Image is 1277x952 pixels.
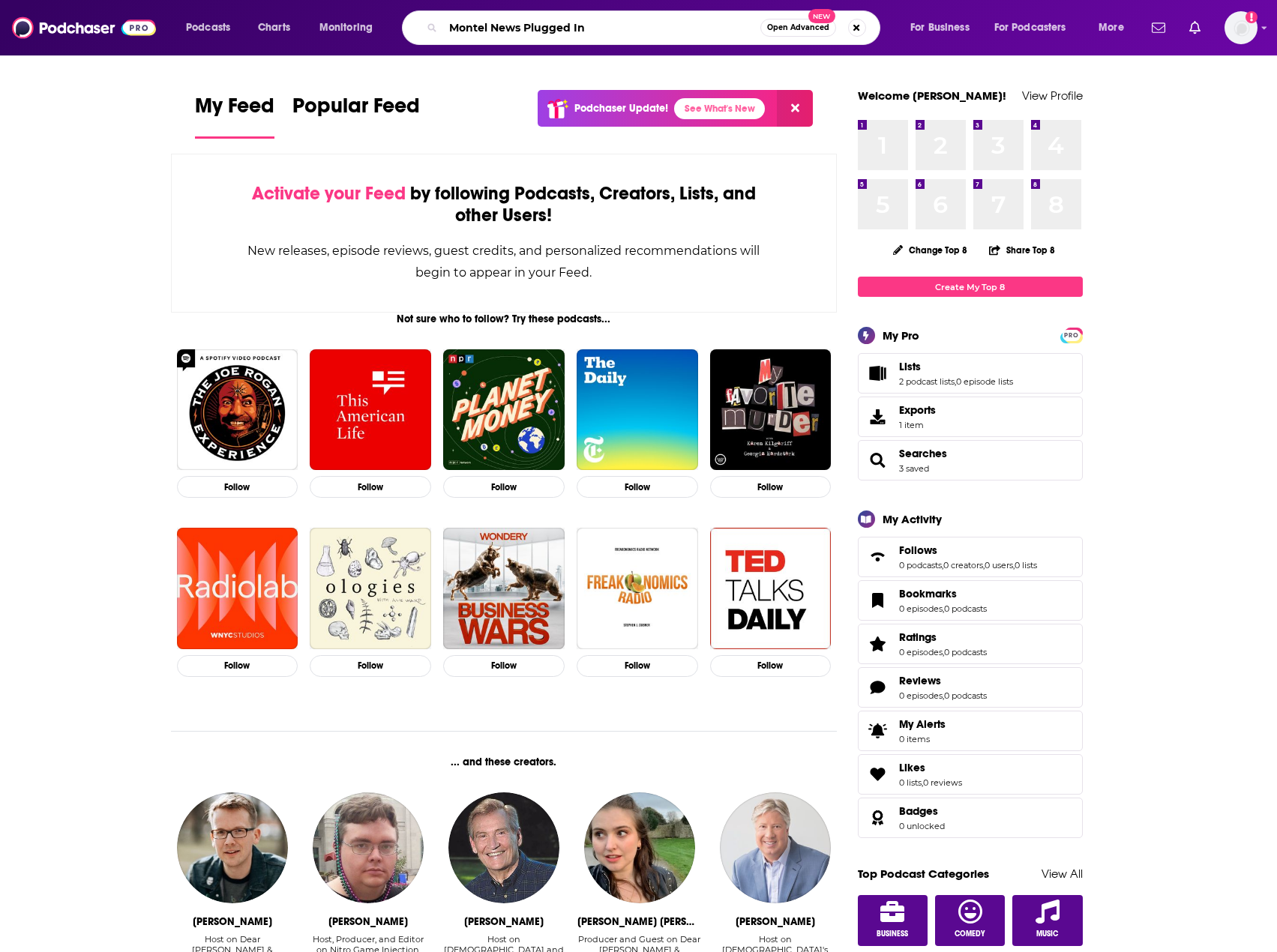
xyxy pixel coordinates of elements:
[863,590,893,611] a: Bookmarks
[899,630,937,644] span: Ratings
[1015,560,1037,570] a: 0 lists
[1225,11,1258,44] span: Logged in as BrunswickDigital
[858,754,1083,795] span: Likes
[985,560,1013,570] a: 0 users
[858,580,1083,621] span: Bookmarks
[944,603,987,614] a: 0 podcasts
[943,560,983,570] a: 0 creators
[1012,895,1083,946] a: Music
[858,397,1083,437] a: Exports
[899,821,945,831] a: 0 unlocked
[720,792,831,903] img: Robert Morris
[310,655,431,677] button: Follow
[899,420,936,430] span: 1 item
[1042,867,1083,881] a: View All
[1183,15,1207,40] a: Show notifications dropdown
[177,476,298,498] button: Follow
[464,915,544,928] div: Adrian Rogers
[863,677,893,698] a: Reviews
[1088,16,1143,40] button: open menu
[899,761,962,774] a: Likes
[443,476,565,498] button: Follow
[883,328,919,343] div: My Pro
[899,463,929,474] a: 3 saved
[899,447,947,460] a: Searches
[858,353,1083,394] span: Lists
[1063,329,1081,340] a: PRO
[177,792,288,903] img: Hank Green
[858,277,1083,297] a: Create My Top 8
[252,182,406,205] span: Activate your Feed
[710,655,832,677] button: Follow
[899,674,987,687] a: Reviews
[985,16,1088,40] button: open menu
[923,777,962,788] a: 0 reviews
[955,376,956,387] span: ,
[858,798,1083,838] span: Badges
[313,792,424,903] img: Kyle Crouse
[983,560,985,570] span: ,
[448,792,559,903] a: Adrian Rogers
[443,16,760,40] input: Search podcasts, credits, & more...
[935,895,1006,946] a: Comedy
[443,528,565,649] img: Business Wars
[956,376,1013,387] a: 0 episode lists
[899,717,946,731] span: My Alerts
[1036,930,1058,939] span: Music
[186,17,230,38] span: Podcasts
[863,633,893,654] a: Ratings
[193,915,272,928] div: Hank Green
[899,403,936,417] span: Exports
[416,10,895,45] div: Search podcasts, credits, & more...
[808,9,835,23] span: New
[574,102,668,115] p: Podchaser Update!
[443,349,565,471] img: Planet Money
[899,543,937,557] span: Follows
[899,761,925,774] span: Likes
[1225,11,1258,44] button: Show profile menu
[310,349,431,471] img: This American Life
[899,360,921,373] span: Lists
[310,476,431,498] button: Follow
[710,349,832,471] img: My Favorite Murder with Karen Kilgariff and Georgia Hardstark
[248,16,299,40] a: Charts
[858,440,1083,480] span: Searches
[736,915,815,928] div: Robert Morris
[177,349,298,471] img: The Joe Rogan Experience
[910,17,970,38] span: For Business
[899,690,943,701] a: 0 episodes
[309,16,392,40] button: open menu
[767,24,829,31] span: Open Advanced
[195,93,274,127] span: My Feed
[292,93,420,139] a: Popular Feed
[899,543,1037,557] a: Follows
[577,349,698,471] a: The Daily
[899,376,955,387] a: 2 podcast lists
[195,93,274,139] a: My Feed
[577,528,698,649] img: Freakonomics Radio
[863,764,893,785] a: Likes
[710,528,832,649] img: TED Talks Daily
[883,512,942,526] div: My Activity
[943,690,944,701] span: ,
[899,603,943,614] a: 0 episodes
[584,792,695,903] img: Rosianna Halse Rojas
[858,88,1006,103] a: Welcome [PERSON_NAME]!
[858,624,1083,664] span: Ratings
[899,804,945,818] a: Badges
[577,915,701,928] div: Rosianna Halse Rojas
[177,528,298,649] img: Radiolab
[899,587,987,600] a: Bookmarks
[877,930,908,939] span: Business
